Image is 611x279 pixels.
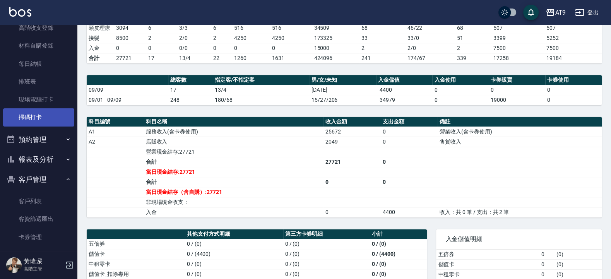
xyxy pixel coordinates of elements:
[232,23,270,33] td: 516
[432,85,489,95] td: 0
[438,207,602,217] td: 收入：共 0 筆 / 支出：共 2 筆
[87,259,185,269] td: 中租零卡
[3,192,74,210] a: 客戶列表
[270,33,312,43] td: 4250
[87,23,114,33] td: 頭皮理療
[312,33,359,43] td: 173325
[370,239,427,249] td: 0 / (0)
[213,75,310,85] th: 指定客/不指定客
[376,75,433,85] th: 入金儲值
[177,23,212,33] td: 3 / 3
[370,259,427,269] td: 0 / (0)
[545,85,602,95] td: 0
[3,37,74,55] a: 材料自購登錄
[168,75,213,85] th: 總客數
[144,117,323,127] th: 科目名稱
[312,23,359,33] td: 34509
[545,75,602,85] th: 卡券使用
[24,265,63,272] p: 高階主管
[370,249,427,259] td: 0 / (4400)
[114,23,146,33] td: 3094
[310,75,376,85] th: 男/女/未知
[270,43,312,53] td: 0
[381,157,438,167] td: 0
[455,23,491,33] td: 68
[381,177,438,187] td: 0
[270,53,312,63] td: 1631
[438,117,602,127] th: 備註
[232,53,270,63] td: 1260
[370,229,427,239] th: 小計
[87,33,114,43] td: 接髮
[455,43,491,53] td: 2
[146,43,177,53] td: 0
[381,207,438,217] td: 4400
[211,23,232,33] td: 6
[211,53,232,63] td: 22
[445,235,592,243] span: 入金儲值明細
[24,258,63,265] h5: 黃瑋琛
[185,229,283,239] th: 其他支付方式明細
[3,246,74,264] a: 入金管理
[87,239,185,249] td: 五倍券
[87,53,114,63] td: 合計
[406,53,455,63] td: 174/67
[491,43,544,53] td: 7500
[436,259,539,269] td: 儲值卡
[3,91,74,108] a: 現場電腦打卡
[436,250,539,260] td: 五倍券
[555,250,602,260] td: ( 0 )
[489,95,545,105] td: 19000
[543,5,569,21] button: AT9
[213,95,310,105] td: 180/68
[87,75,602,105] table: a dense table
[3,169,74,190] button: 客戶管理
[87,117,144,127] th: 科目編號
[489,75,545,85] th: 卡券販賣
[555,8,566,17] div: AT9
[283,269,370,279] td: 0 / (0)
[177,33,212,43] td: 2 / 0
[87,43,114,53] td: 入金
[87,137,144,147] td: A2
[370,269,427,279] td: 0 / (0)
[359,53,406,63] td: 241
[406,43,455,53] td: 2 / 0
[144,167,323,177] td: 當日現金結存:27721
[144,147,323,157] td: 營業現金結存:27721
[432,95,489,105] td: 0
[87,85,168,95] td: 09/09
[144,207,323,217] td: 入金
[406,33,455,43] td: 33 / 0
[177,43,212,53] td: 0 / 0
[376,95,433,105] td: -34979
[114,53,146,63] td: 27721
[114,33,146,43] td: 8500
[359,23,406,33] td: 68
[3,19,74,37] a: 高階收支登錄
[323,177,381,187] td: 0
[381,137,438,147] td: 0
[9,7,31,17] img: Logo
[455,33,491,43] td: 51
[323,157,381,167] td: 27721
[3,130,74,150] button: 預約管理
[87,269,185,279] td: 儲值卡_扣除專用
[87,95,168,105] td: 09/01 - 09/09
[572,5,602,20] button: 登出
[144,127,323,137] td: 服務收入(含卡券使用)
[144,187,323,197] td: 當日現金結存（含自購）:27721
[283,259,370,269] td: 0 / (0)
[185,239,283,249] td: 0 / (0)
[168,85,213,95] td: 17
[539,259,555,269] td: 0
[87,249,185,259] td: 儲值卡
[144,137,323,147] td: 店販收入
[87,127,144,137] td: A1
[323,207,381,217] td: 0
[146,53,177,63] td: 17
[211,33,232,43] td: 2
[523,5,539,20] button: save
[3,55,74,73] a: 每日結帳
[232,43,270,53] td: 0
